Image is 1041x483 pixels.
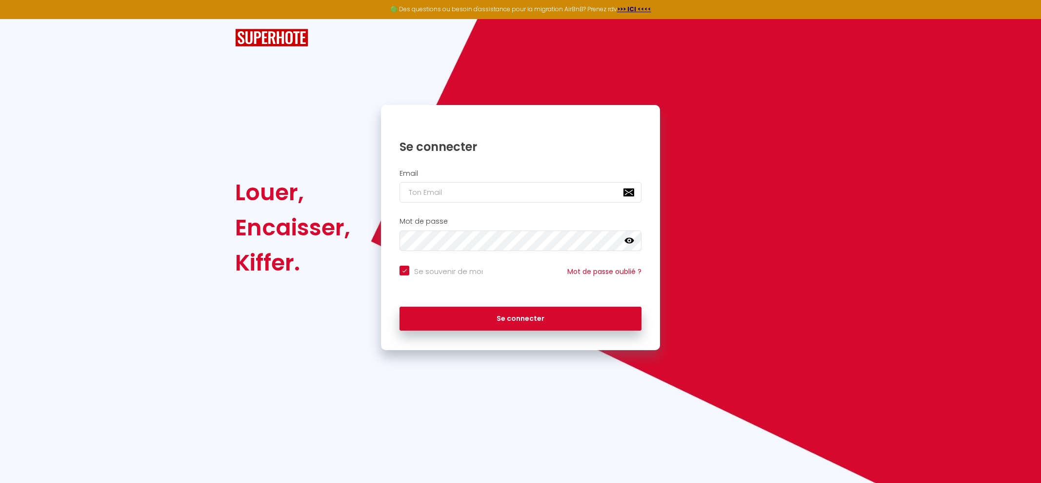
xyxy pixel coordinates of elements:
button: Se connecter [400,307,641,331]
a: >>> ICI <<<< [617,5,651,13]
h1: Se connecter [400,139,641,154]
div: Encaisser, [235,210,350,245]
input: Ton Email [400,182,641,203]
img: SuperHote logo [235,29,308,47]
h2: Email [400,169,641,178]
h2: Mot de passe [400,217,641,226]
div: Kiffer. [235,245,350,280]
div: Louer, [235,175,350,210]
a: Mot de passe oublié ? [567,267,641,276]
